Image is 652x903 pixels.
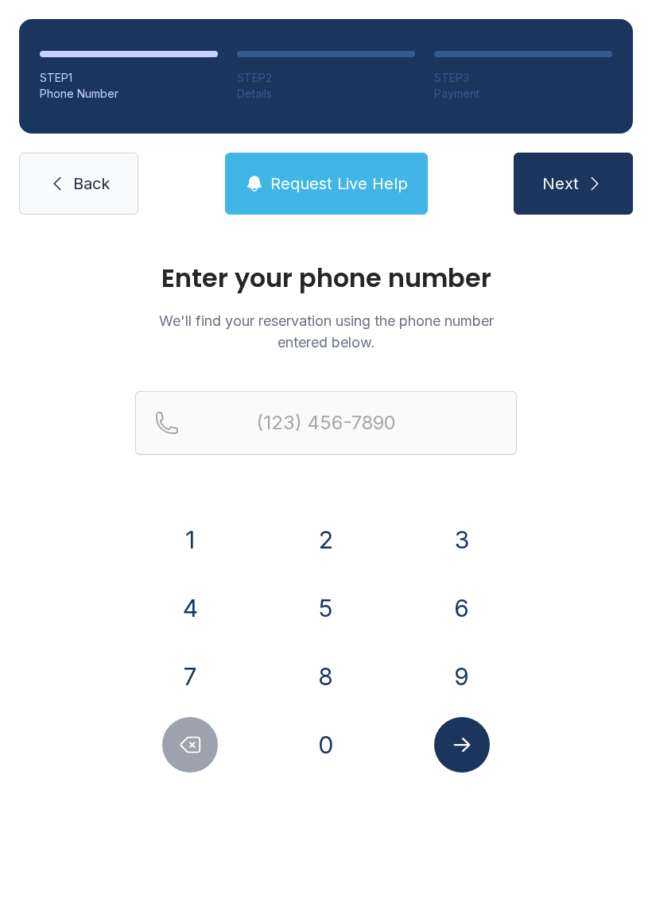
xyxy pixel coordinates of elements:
[434,649,490,704] button: 9
[40,70,218,86] div: STEP 1
[542,172,579,195] span: Next
[162,717,218,773] button: Delete number
[162,649,218,704] button: 7
[135,265,517,291] h1: Enter your phone number
[73,172,110,195] span: Back
[237,86,415,102] div: Details
[298,717,354,773] button: 0
[434,70,612,86] div: STEP 3
[162,512,218,568] button: 1
[162,580,218,636] button: 4
[298,512,354,568] button: 2
[434,86,612,102] div: Payment
[270,172,408,195] span: Request Live Help
[237,70,415,86] div: STEP 2
[434,580,490,636] button: 6
[40,86,218,102] div: Phone Number
[135,391,517,455] input: Reservation phone number
[135,310,517,353] p: We'll find your reservation using the phone number entered below.
[298,580,354,636] button: 5
[434,512,490,568] button: 3
[298,649,354,704] button: 8
[434,717,490,773] button: Submit lookup form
